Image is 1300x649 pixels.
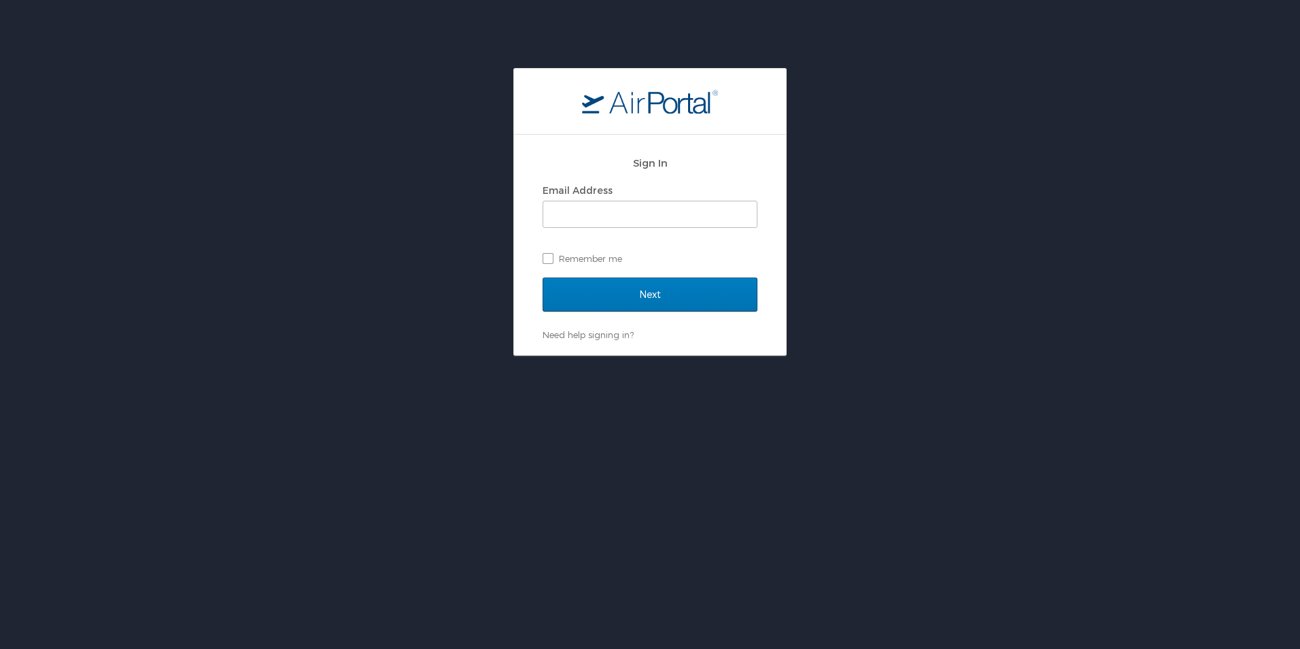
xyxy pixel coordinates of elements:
h2: Sign In [543,155,757,171]
label: Email Address [543,184,613,196]
label: Remember me [543,248,757,269]
a: Need help signing in? [543,329,634,340]
input: Next [543,278,757,312]
img: logo [582,89,718,114]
